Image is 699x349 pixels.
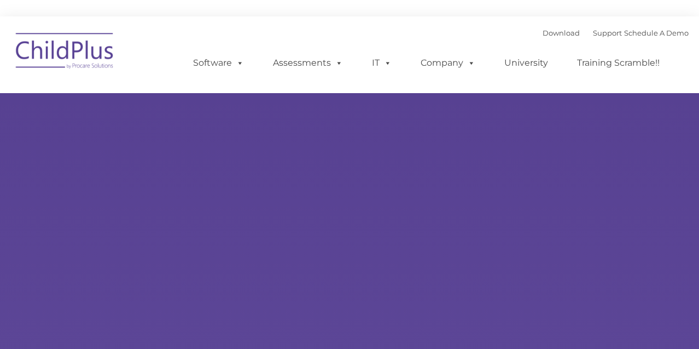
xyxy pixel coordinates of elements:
a: University [493,52,559,74]
a: Support [593,28,622,37]
a: IT [361,52,403,74]
a: Company [410,52,486,74]
a: Training Scramble!! [566,52,671,74]
a: Schedule A Demo [624,28,689,37]
font: | [543,28,689,37]
a: Software [182,52,255,74]
a: Assessments [262,52,354,74]
a: Download [543,28,580,37]
img: ChildPlus by Procare Solutions [10,25,120,80]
